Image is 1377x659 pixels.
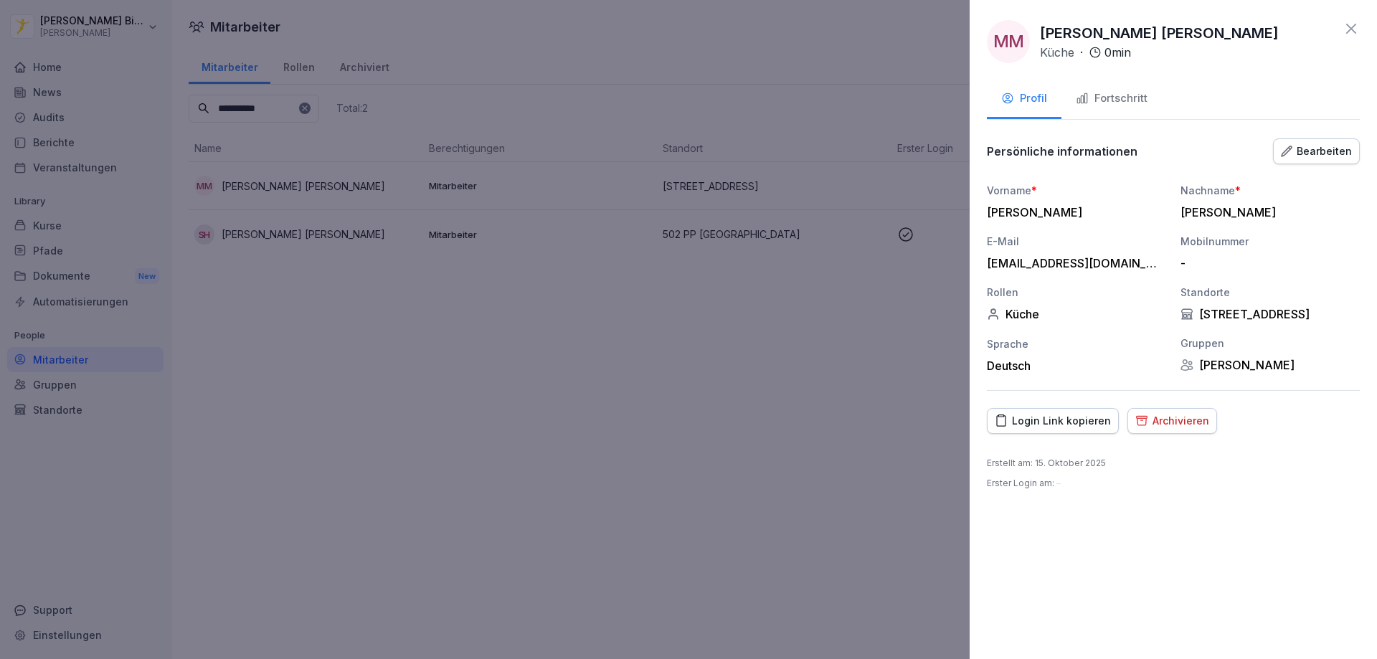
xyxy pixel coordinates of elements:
[1180,183,1360,198] div: Nachname
[987,256,1159,270] div: [EMAIL_ADDRESS][DOMAIN_NAME]
[1180,285,1360,300] div: Standorte
[1281,143,1352,159] div: Bearbeiten
[1127,408,1217,434] button: Archivieren
[987,144,1137,158] p: Persönliche informationen
[1135,413,1209,429] div: Archivieren
[1273,138,1360,164] button: Bearbeiten
[1180,234,1360,249] div: Mobilnummer
[1056,478,1061,488] span: –
[1180,205,1353,219] div: [PERSON_NAME]
[1040,44,1131,61] div: ·
[987,234,1166,249] div: E-Mail
[1180,307,1360,321] div: [STREET_ADDRESS]
[1180,336,1360,351] div: Gruppen
[1040,44,1074,61] p: Küche
[1076,90,1147,107] div: Fortschritt
[987,20,1030,63] div: MM
[987,183,1166,198] div: Vorname
[987,285,1166,300] div: Rollen
[1061,80,1162,119] button: Fortschritt
[987,205,1159,219] div: [PERSON_NAME]
[987,359,1166,373] div: Deutsch
[1104,44,1131,61] p: 0 min
[987,457,1106,470] p: Erstellt am : 15. Oktober 2025
[995,413,1111,429] div: Login Link kopieren
[1001,90,1047,107] div: Profil
[987,307,1166,321] div: Küche
[1180,256,1353,270] div: -
[987,477,1061,490] p: Erster Login am :
[987,408,1119,434] button: Login Link kopieren
[1040,22,1279,44] p: [PERSON_NAME] [PERSON_NAME]
[1180,358,1360,372] div: [PERSON_NAME]
[987,80,1061,119] button: Profil
[987,336,1166,351] div: Sprache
